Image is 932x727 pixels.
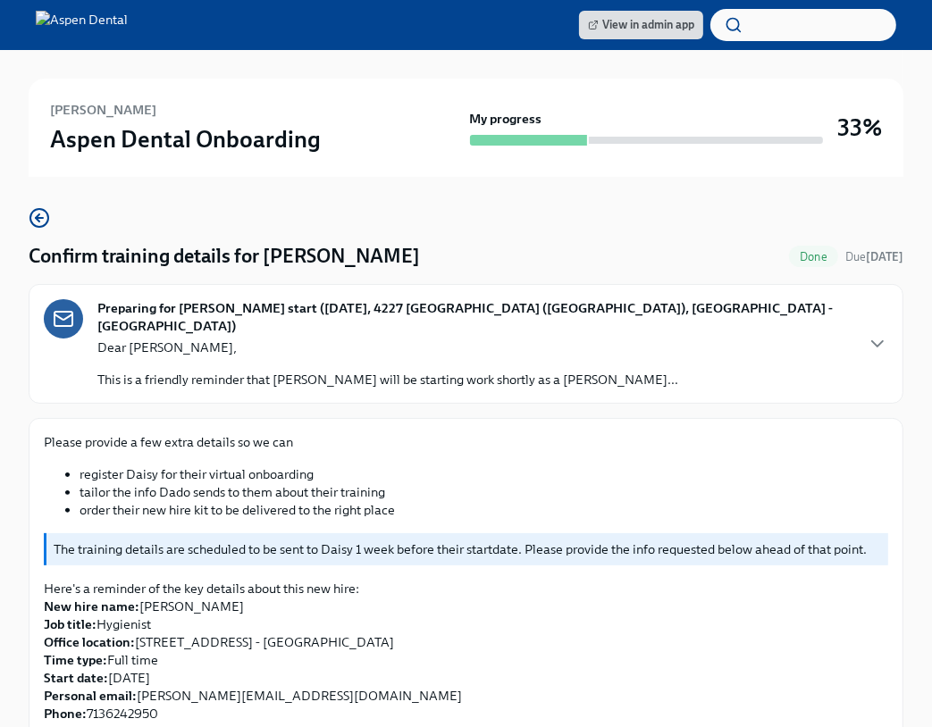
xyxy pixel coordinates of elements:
span: Done [789,250,838,263]
strong: Time type: [44,652,107,668]
p: Here's a reminder of the key details about this new hire: [PERSON_NAME] Hygienist [STREET_ADDRESS... [44,580,888,723]
img: Aspen Dental [36,11,128,39]
strong: Office location: [44,634,135,650]
strong: [DATE] [866,250,903,263]
p: Dear [PERSON_NAME], [97,338,678,356]
p: The training details are scheduled to be sent to Daisy 1 week before their startdate. Please prov... [54,540,881,558]
span: View in admin app [588,16,694,34]
li: tailor the info Dado sends to them about their training [80,483,888,501]
span: Due [845,250,903,263]
li: order their new hire kit to be delivered to the right place [80,501,888,519]
a: View in admin app [579,11,703,39]
h6: [PERSON_NAME] [50,100,156,120]
span: August 25th, 2025 09:00 [845,248,903,265]
strong: Preparing for [PERSON_NAME] start ([DATE], 4227 [GEOGRAPHIC_DATA] ([GEOGRAPHIC_DATA]), [GEOGRAPHI... [97,299,852,335]
strong: New hire name: [44,598,139,614]
strong: Personal email: [44,688,137,704]
strong: Phone: [44,706,87,722]
h4: Confirm training details for [PERSON_NAME] [29,243,420,270]
p: Please provide a few extra details so we can [44,433,888,451]
h3: Aspen Dental Onboarding [50,123,321,155]
strong: Job title: [44,616,97,632]
p: This is a friendly reminder that [PERSON_NAME] will be starting work shortly as a [PERSON_NAME]... [97,371,678,389]
strong: My progress [470,110,542,128]
li: register Daisy for their virtual onboarding [80,465,888,483]
strong: Start date: [44,670,108,686]
h3: 33% [837,112,882,144]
